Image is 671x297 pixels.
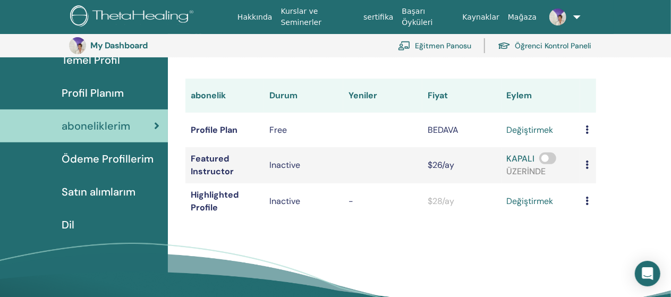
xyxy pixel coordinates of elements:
a: Öğrenci Kontrol Paneli [498,34,591,57]
a: Eğitmen Panosu [398,34,471,57]
div: Open Intercom Messenger [635,261,660,286]
span: Dil [62,217,74,233]
a: Başarı Öyküleri [398,2,458,32]
img: chalkboard-teacher.svg [398,41,411,50]
img: default.jpg [69,37,86,54]
span: aboneliklerim [62,118,130,134]
img: default.jpg [549,9,566,26]
span: ÜZERİNDE [507,166,546,177]
th: Durum [264,79,343,113]
a: Kurslar ve Seminerler [277,2,360,32]
th: Yeniler [343,79,422,113]
span: $26/ay [428,159,454,171]
a: değiştirmek [507,124,554,137]
td: Featured Instructor [185,147,265,183]
span: $28/ay [428,196,454,207]
a: Mağaza [504,7,541,27]
td: Highlighted Profile [185,183,265,219]
span: KAPALI [507,153,535,164]
td: Profile Plan [185,113,265,147]
a: sertifika [359,7,397,27]
th: Eylem [502,79,581,113]
div: Inactive [269,159,338,172]
th: abonelik [185,79,265,113]
span: Profil Planım [62,85,124,101]
a: Hakkında [233,7,277,27]
a: Kaynaklar [458,7,504,27]
h3: My Dashboard [90,40,197,50]
div: Free [269,124,338,137]
span: Ödeme Profillerim [62,151,154,167]
span: Temel Profil [62,52,120,68]
span: Satın alımlarım [62,184,135,200]
span: BEDAVA [428,124,458,135]
a: değiştirmek [507,195,554,208]
p: Inactive [269,195,338,208]
th: Fiyat [422,79,502,113]
img: logo.png [70,5,197,29]
img: graduation-cap.svg [498,41,511,50]
span: - [349,196,353,207]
